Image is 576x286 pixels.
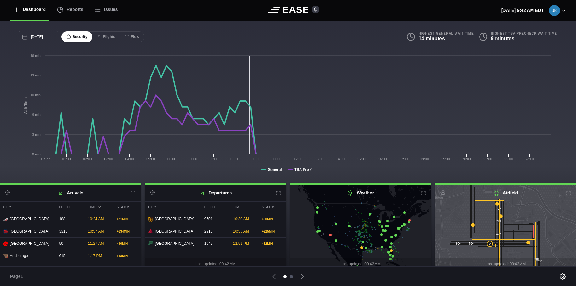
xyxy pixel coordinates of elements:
div: Time [230,202,257,213]
div: + 30 MIN [262,217,282,222]
b: Highest General Wait Time [418,31,474,36]
text: 21:00 [483,157,492,161]
div: City [145,202,200,213]
div: + 225 MIN [262,229,282,234]
div: 3310 [56,225,83,237]
span: [GEOGRAPHIC_DATA] [155,241,194,246]
div: Last updated: 09:42 AM [290,258,431,270]
text: 07:00 [189,157,197,161]
div: Flight [201,202,228,213]
div: Last updated: 09:42 AM [145,258,286,270]
text: 17:00 [399,157,408,161]
span: [GEOGRAPHIC_DATA] [10,241,49,246]
h2: Departures [145,185,286,201]
text: 03:00 [104,157,113,161]
span: 10:55 AM [233,229,249,233]
button: Security [61,31,92,42]
text: 19:00 [441,157,450,161]
span: 10:30 AM [233,217,249,221]
span: [GEOGRAPHIC_DATA] [155,216,194,222]
text: 23:00 [525,157,534,161]
img: 74ad5be311c8ae5b007de99f4e979312 [549,5,560,16]
span: [GEOGRAPHIC_DATA] [10,216,49,222]
div: 50 [56,238,83,250]
div: Status [259,202,286,213]
b: 14 minutes [418,36,445,41]
tspan: 13 min [30,73,41,77]
text: 04:00 [125,157,134,161]
b: 9 minutes [491,36,515,41]
div: 9501 [201,213,228,225]
tspan: 16 min [30,54,41,58]
button: Flights [92,31,120,42]
div: Time [85,202,112,213]
text: 16:00 [378,157,387,161]
span: [GEOGRAPHIC_DATA] [155,228,194,234]
tspan: 3 min [32,132,41,136]
span: [GEOGRAPHIC_DATA] [10,228,49,234]
div: 615 [56,250,83,262]
tspan: 0 min [32,152,41,156]
div: + 60 MIN [117,241,137,246]
p: [DATE] 9:42 AM EDT [501,7,544,14]
span: 1:17 PM [88,254,102,258]
div: 188 [56,213,83,225]
div: + 32 MIN [262,241,282,246]
span: 10:24 AM [88,217,104,221]
div: Last updated: 09:42 AM [435,258,576,270]
text: 20:00 [462,157,471,161]
div: 1047 [201,238,228,250]
text: 12:00 [294,157,303,161]
text: 10:00 [252,157,260,161]
button: Flow [120,31,144,42]
text: 06:00 [167,157,176,161]
div: 2 [487,241,493,247]
text: 02:00 [83,157,92,161]
div: 2915 [201,225,228,237]
div: Flight [56,202,83,213]
text: 01:00 [62,157,71,161]
span: 11:27 AM [88,241,104,246]
text: 13:00 [315,157,324,161]
tspan: 10 min [30,93,41,97]
span: Anchorage [10,253,28,259]
text: 15:00 [357,157,366,161]
tspan: TSA Pre✓ [294,167,312,172]
text: 14:00 [336,157,345,161]
span: Page 1 [10,273,26,280]
tspan: Wait Times [24,96,28,114]
h2: Airfield [435,185,576,201]
text: 18:00 [420,157,429,161]
tspan: 6 min [32,113,41,116]
div: + 134 MIN [117,229,137,234]
input: mm/dd/yyyy [19,31,58,42]
div: + 21 MIN [117,217,137,222]
span: [US_STATE][PERSON_NAME] [10,265,51,277]
text: 09:00 [230,157,239,161]
b: Highest TSA PreCheck Wait Time [491,31,557,36]
h2: Weather [290,185,431,201]
tspan: 1. Sep [40,157,50,161]
text: 05:00 [146,157,155,161]
span: 10:57 AM [88,229,104,233]
div: 6047 [56,265,83,277]
tspan: General [268,167,282,172]
span: 12:51 PM [233,241,249,246]
div: Status [113,202,141,213]
text: 22:00 [504,157,513,161]
text: 08:00 [210,157,218,161]
div: + 38 MIN [117,254,137,258]
text: 11:00 [273,157,282,161]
